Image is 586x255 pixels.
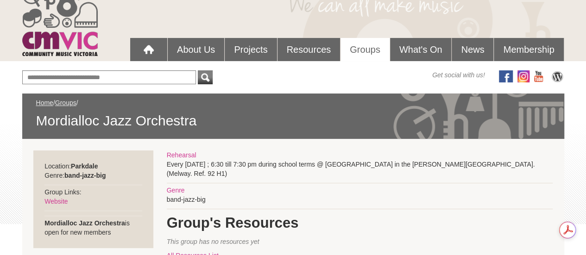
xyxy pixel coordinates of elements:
[390,38,452,61] a: What's On
[36,112,550,130] span: Mordialloc Jazz Orchestra
[33,150,153,248] div: Location: Genre: Group Links: is open for new members
[71,162,98,170] strong: Parkdale
[340,38,390,61] a: Groups
[36,99,53,106] a: Home
[550,70,564,82] img: CMVic Blog
[517,70,529,82] img: icon-instagram.png
[452,38,493,61] a: News
[64,172,106,179] strong: band-jazz-big
[167,238,259,245] span: This group has no resources yet
[277,38,340,61] a: Resources
[167,186,553,195] div: Genre
[225,38,277,61] a: Projects
[167,214,553,232] h1: Group's Resources
[44,219,125,227] strong: Mordialloc Jazz Orchestra
[36,98,550,130] div: / /
[494,38,563,61] a: Membership
[55,99,76,106] a: Groups
[167,150,553,160] div: Rehearsal
[432,70,485,80] span: Get social with us!
[168,38,224,61] a: About Us
[44,198,68,205] a: Website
